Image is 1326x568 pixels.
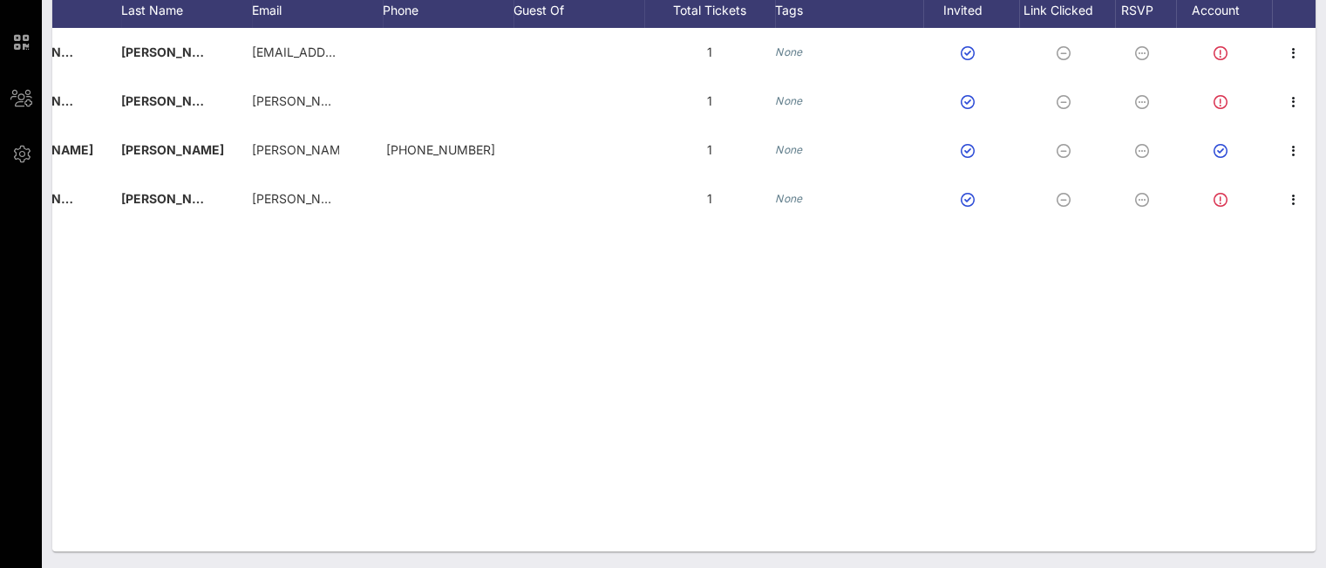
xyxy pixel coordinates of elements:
span: [PERSON_NAME] [121,44,224,59]
span: +19143846699 [386,142,495,157]
span: [PERSON_NAME][EMAIL_ADDRESS][DOMAIN_NAME] [252,191,562,206]
div: 1 [644,77,775,126]
i: None [775,192,803,205]
i: None [775,143,803,156]
i: None [775,45,803,58]
span: [PERSON_NAME] [121,93,224,108]
i: None [775,94,803,107]
span: [PERSON_NAME] [121,142,224,157]
div: 1 [644,175,775,223]
div: 1 [644,28,775,77]
span: [PERSON_NAME] [121,191,224,206]
p: [PERSON_NAME]@… [252,126,339,175]
span: [EMAIL_ADDRESS][DOMAIN_NAME] [252,44,462,59]
span: [PERSON_NAME][EMAIL_ADDRESS][DOMAIN_NAME] [252,93,562,108]
div: 1 [644,126,775,175]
